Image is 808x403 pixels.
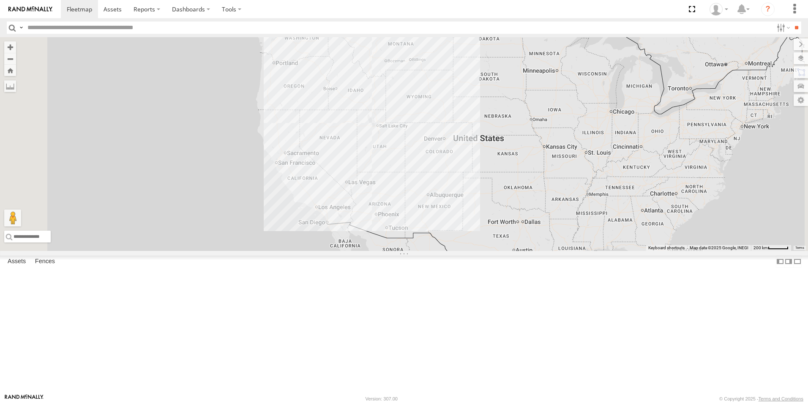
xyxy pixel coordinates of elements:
i: ? [761,3,775,16]
div: Keith Washburn [707,3,731,16]
label: Map Settings [794,94,808,106]
img: rand-logo.svg [8,6,52,12]
a: Terms and Conditions [759,396,803,401]
div: Version: 307.00 [366,396,398,401]
button: Zoom Home [4,65,16,76]
button: Zoom out [4,53,16,65]
button: Keyboard shortcuts [648,245,685,251]
button: Drag Pegman onto the map to open Street View [4,210,21,226]
a: Terms (opens in new tab) [795,246,804,250]
label: Dock Summary Table to the Left [776,256,784,268]
label: Search Filter Options [773,22,792,34]
button: Zoom in [4,41,16,53]
button: Map Scale: 200 km per 45 pixels [751,245,791,251]
label: Search Query [18,22,25,34]
a: Visit our Website [5,395,44,403]
label: Fences [31,256,59,267]
label: Measure [4,80,16,92]
label: Hide Summary Table [793,256,802,268]
label: Dock Summary Table to the Right [784,256,793,268]
label: Assets [3,256,30,267]
div: © Copyright 2025 - [719,396,803,401]
span: Map data ©2025 Google, INEGI [690,245,748,250]
span: 200 km [753,245,768,250]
